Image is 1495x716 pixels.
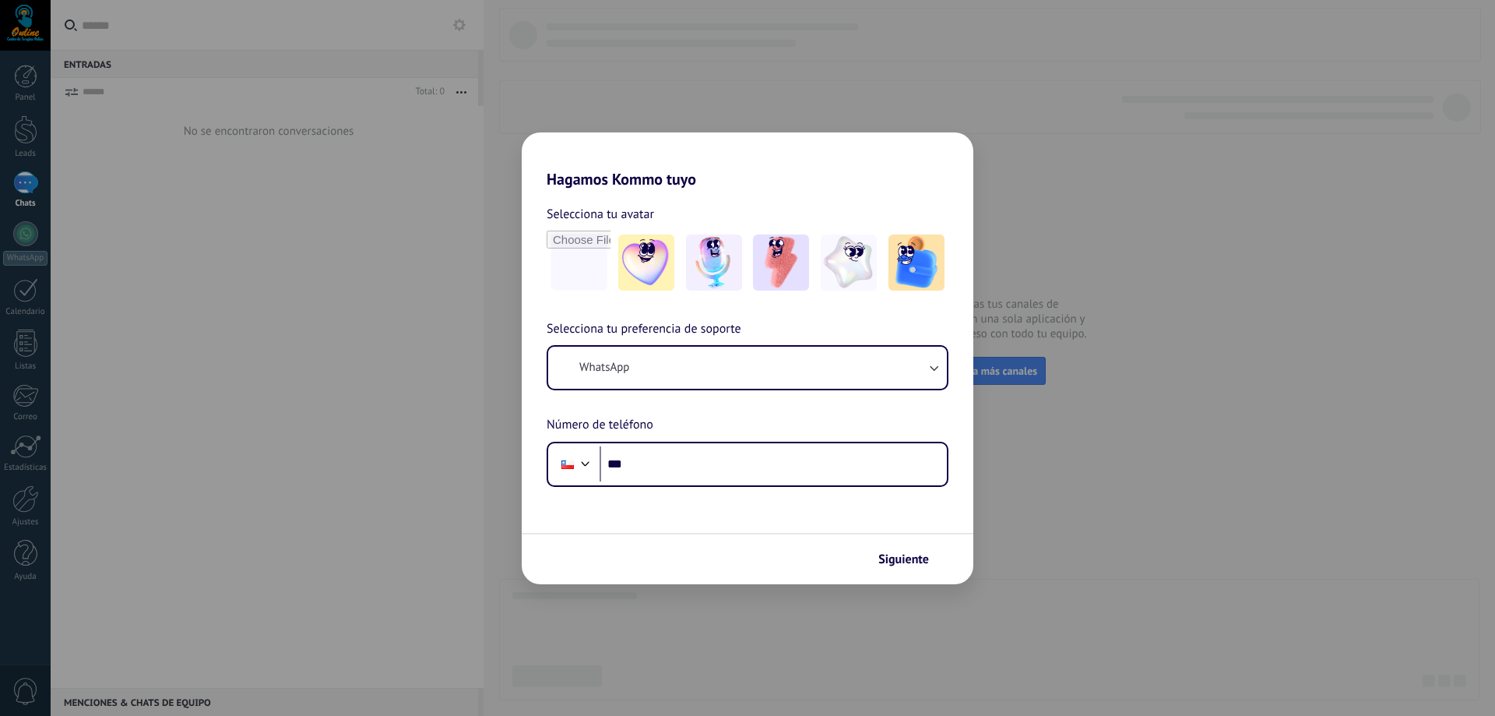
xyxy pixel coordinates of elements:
h2: Hagamos Kommo tuyo [522,132,973,189]
span: Siguiente [878,554,929,565]
img: -2.jpeg [686,235,742,291]
button: WhatsApp [548,347,947,389]
img: -3.jpeg [753,235,809,291]
button: Siguiente [871,546,950,573]
span: Número de teléfono [547,415,653,436]
img: -4.jpeg [821,235,877,291]
span: WhatsApp [579,360,629,376]
span: Selecciona tu preferencia de soporte [547,319,741,340]
img: -5.jpeg [888,235,944,291]
span: Selecciona tu avatar [547,204,654,224]
div: Chile: + 56 [553,448,582,481]
img: -1.jpeg [618,235,674,291]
